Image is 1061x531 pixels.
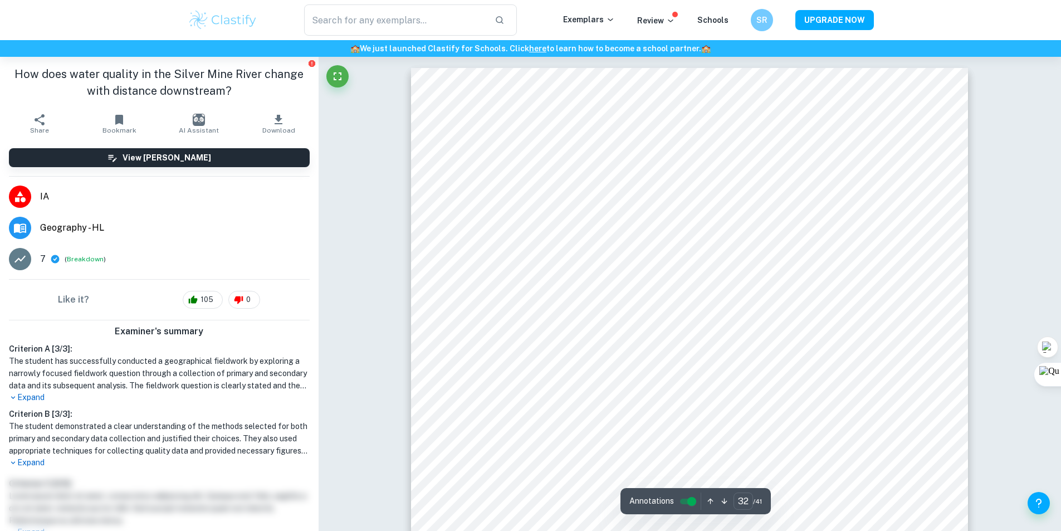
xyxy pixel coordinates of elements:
h6: Examiner's summary [4,325,314,338]
div: 105 [183,291,223,309]
h6: Like it? [58,293,89,306]
span: Download [262,126,295,134]
span: AI Assistant [179,126,219,134]
button: Bookmark [80,108,159,139]
button: Download [239,108,319,139]
h6: We just launched Clastify for Schools. Click to learn how to become a school partner. [2,42,1059,55]
input: Search for any exemplars... [304,4,486,36]
h1: How does water quality in the Silver Mine River change with distance downstream? [9,66,310,99]
a: Schools [697,16,728,25]
p: Exemplars [563,13,615,26]
h1: The student demonstrated a clear understanding of the methods selected for both primary and secon... [9,420,310,457]
h6: SR [755,14,768,26]
h6: View [PERSON_NAME] [123,152,211,164]
button: Fullscreen [326,65,349,87]
span: 0 [240,294,257,305]
div: 0 [228,291,260,309]
button: SR [751,9,773,31]
p: Review [637,14,675,27]
h6: Criterion B [ 3 / 3 ]: [9,408,310,420]
p: Expand [9,457,310,469]
h6: Criterion A [ 3 / 3 ]: [9,343,310,355]
button: Breakdown [67,254,104,264]
button: Help and Feedback [1028,492,1050,514]
img: AI Assistant [193,114,205,126]
span: Bookmark [102,126,136,134]
span: / 41 [753,496,762,506]
h1: The student has successfully conducted a geographical fieldwork by exploring a narrowly focused f... [9,355,310,392]
button: AI Assistant [159,108,239,139]
span: Share [30,126,49,134]
button: View [PERSON_NAME] [9,148,310,167]
span: ( ) [65,254,106,265]
span: Geography - HL [40,221,310,235]
span: Annotations [629,495,674,507]
span: 🏫 [350,44,360,53]
p: 7 [40,252,46,266]
img: Clastify logo [188,9,258,31]
span: IA [40,190,310,203]
button: UPGRADE NOW [795,10,874,30]
span: 105 [194,294,219,305]
a: here [529,44,546,53]
button: Report issue [308,59,316,67]
p: Expand [9,392,310,403]
span: 🏫 [701,44,711,53]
